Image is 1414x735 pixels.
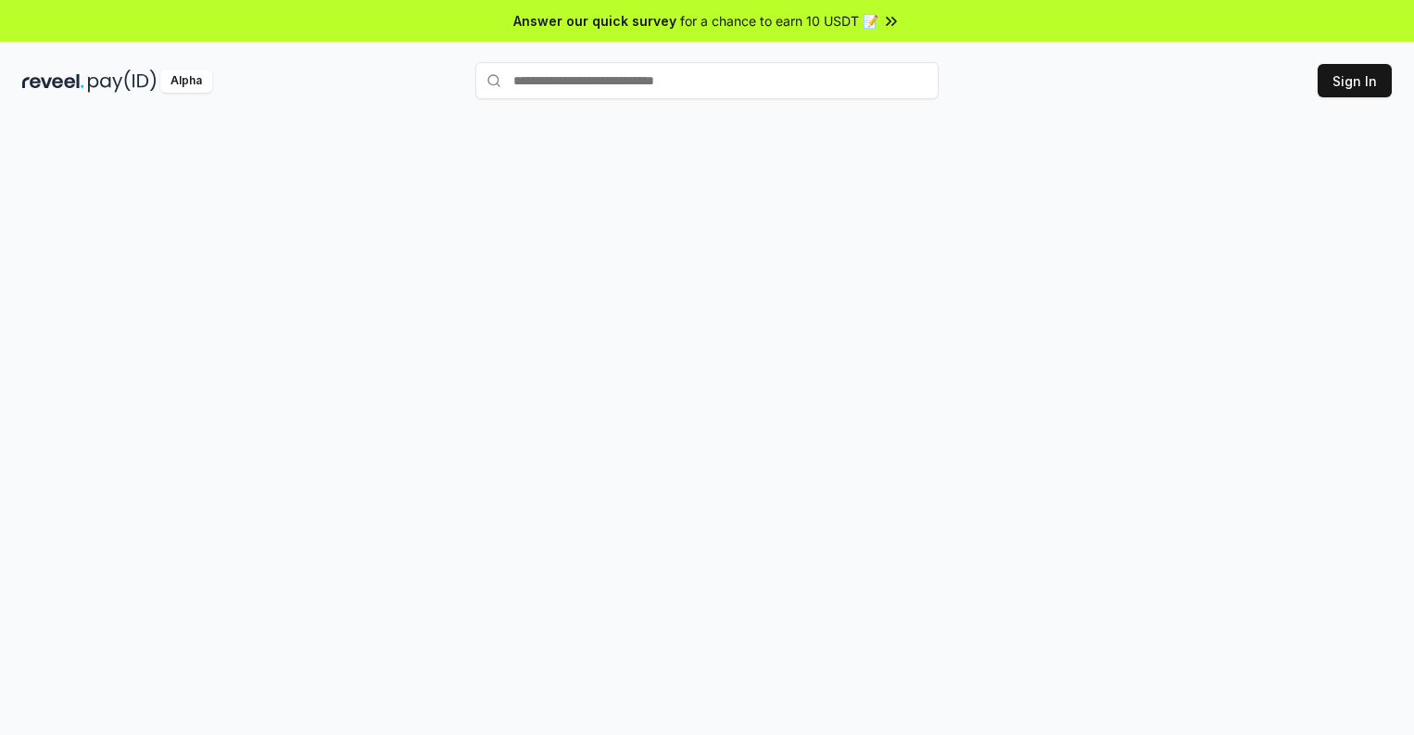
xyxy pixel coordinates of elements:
[513,11,676,31] span: Answer our quick survey
[22,70,84,93] img: reveel_dark
[1318,64,1392,97] button: Sign In
[680,11,878,31] span: for a chance to earn 10 USDT 📝
[88,70,157,93] img: pay_id
[160,70,212,93] div: Alpha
